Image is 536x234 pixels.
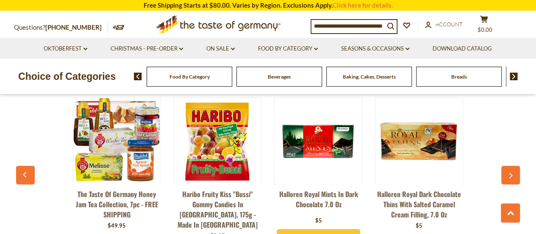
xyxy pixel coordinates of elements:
img: Halloren Royal Mints in Dark Chocolate 7.0 oz [275,98,361,184]
a: Food By Category [258,44,318,54]
button: $0.00 [472,15,497,37]
a: Food By Category [169,73,210,80]
a: The Taste of Germany Honey Jam Tea Collection, 7pc - FREE SHIPPING [73,189,161,219]
a: Download Catalog [433,44,492,54]
a: Account [425,20,463,29]
a: Click here for details. [333,1,393,9]
img: Halloren Royal Dark Chocolate Thins with Salted Caramel Cream Filling, 7.0 oz [376,98,462,184]
img: The Taste of Germany Honey Jam Tea Collection, 7pc - FREE SHIPPING [74,98,160,184]
a: Oktoberfest [44,44,87,54]
div: $5 [416,221,422,230]
a: Halloren Royal Dark Chocolate Thins with Salted Caramel Cream Filling, 7.0 oz [375,189,463,219]
a: Haribo Fruity Kiss "Bussi" Gummy Candies in [GEOGRAPHIC_DATA], 175g - made in [GEOGRAPHIC_DATA] [174,189,262,229]
a: Seasons & Occasions [341,44,409,54]
span: Account [436,21,463,28]
img: next arrow [510,73,518,80]
img: Haribo Fruity Kiss [175,98,261,184]
a: [PHONE_NUMBER] [45,23,102,31]
a: Baking, Cakes, Desserts [343,73,396,80]
a: On Sale [206,44,235,54]
p: Questions? [14,22,108,33]
div: $5 [315,216,322,225]
a: Christmas - PRE-ORDER [111,44,183,54]
img: previous arrow [134,73,142,80]
a: Beverages [268,73,291,80]
div: $49.95 [108,221,126,230]
a: Breads [451,73,467,80]
a: Halloren Royal Mints in Dark Chocolate 7.0 oz [274,189,362,214]
span: $0.00 [478,26,492,33]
